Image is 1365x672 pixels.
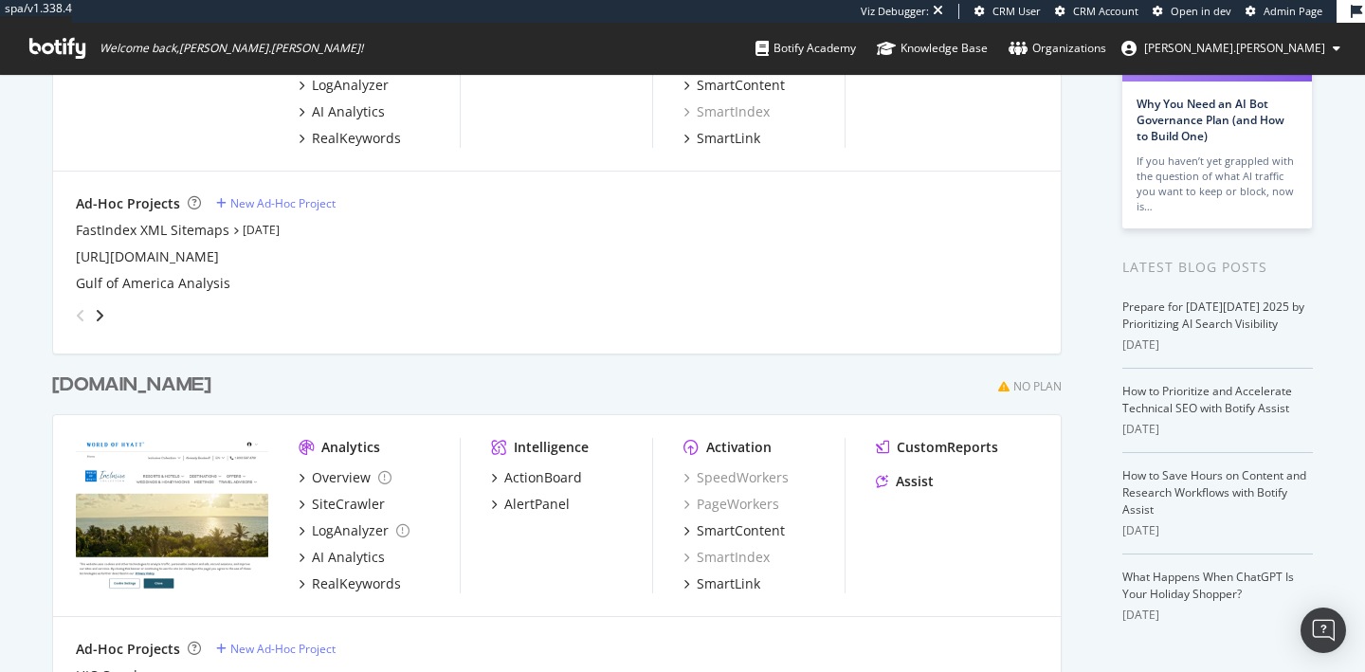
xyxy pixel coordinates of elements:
div: Ad-Hoc Projects [76,640,180,659]
a: AlertPanel [491,495,570,514]
div: Activation [706,438,772,457]
a: LogAnalyzer [299,521,409,540]
div: Ad-Hoc Projects [76,194,180,213]
div: AI Analytics [312,548,385,567]
a: [URL][DOMAIN_NAME] [76,247,219,266]
a: PageWorkers [683,495,779,514]
div: AI Analytics [312,102,385,121]
button: [PERSON_NAME].[PERSON_NAME] [1106,33,1356,64]
span: Admin Page [1264,4,1322,18]
a: SpeedWorkers [683,468,789,487]
div: New Ad-Hoc Project [230,641,336,657]
div: RealKeywords [312,574,401,593]
div: AlertPanel [504,495,570,514]
div: SmartLink [697,574,760,593]
a: CRM Account [1055,4,1138,19]
div: [DATE] [1122,522,1313,539]
div: SiteCrawler [312,495,385,514]
div: If you haven’t yet grappled with the question of what AI traffic you want to keep or block, now is… [1137,154,1298,214]
span: robert.salerno [1144,40,1325,56]
span: Open in dev [1171,4,1231,18]
div: LogAnalyzer [312,76,389,95]
div: No Plan [1013,378,1062,394]
a: What Happens When ChatGPT Is Your Holiday Shopper? [1122,569,1294,602]
div: RealKeywords [312,129,401,148]
span: CRM User [992,4,1041,18]
div: Intelligence [514,438,589,457]
a: SmartLink [683,574,760,593]
a: New Ad-Hoc Project [216,195,336,211]
a: Open in dev [1153,4,1231,19]
img: hyattinclusivecollection.com [76,438,268,591]
a: [DOMAIN_NAME] [52,372,219,399]
a: SmartLink [683,129,760,148]
a: ActionBoard [491,468,582,487]
a: Prepare for [DATE][DATE] 2025 by Prioritizing AI Search Visibility [1122,299,1304,332]
div: Botify Academy [755,39,856,58]
a: Gulf of America Analysis [76,274,230,293]
div: Knowledge Base [877,39,988,58]
div: SmartLink [697,129,760,148]
a: FastIndex XML Sitemaps [76,221,229,240]
a: New Ad-Hoc Project [216,641,336,657]
a: Why You Need an AI Bot Governance Plan (and How to Build One) [1137,96,1284,144]
a: Organizations [1009,23,1106,74]
div: LogAnalyzer [312,521,389,540]
a: Botify Academy [755,23,856,74]
div: Open Intercom Messenger [1301,608,1346,653]
div: Assist [896,472,934,491]
div: [DATE] [1122,336,1313,354]
div: SmartContent [697,521,785,540]
a: SmartContent [683,521,785,540]
div: Overview [312,468,371,487]
a: SiteCrawler [299,495,385,514]
a: How to Save Hours on Content and Research Workflows with Botify Assist [1122,467,1306,518]
a: AI Analytics [299,102,385,121]
div: angle-right [93,306,106,325]
div: Viz Debugger: [861,4,929,19]
div: [DATE] [1122,421,1313,438]
span: CRM Account [1073,4,1138,18]
a: SmartIndex [683,548,770,567]
a: CRM User [974,4,1041,19]
a: How to Prioritize and Accelerate Technical SEO with Botify Assist [1122,383,1292,416]
div: Organizations [1009,39,1106,58]
a: Assist [876,472,934,491]
div: New Ad-Hoc Project [230,195,336,211]
div: angle-left [68,300,93,331]
a: Admin Page [1246,4,1322,19]
a: Knowledge Base [877,23,988,74]
div: SmartContent [697,76,785,95]
div: Analytics [321,438,380,457]
a: SmartContent [683,76,785,95]
span: Welcome back, [PERSON_NAME].[PERSON_NAME] ! [100,41,363,56]
div: [DOMAIN_NAME] [52,372,211,399]
a: Overview [299,468,391,487]
a: RealKeywords [299,574,401,593]
a: RealKeywords [299,129,401,148]
div: [DATE] [1122,607,1313,624]
a: [DATE] [243,222,280,238]
a: AI Analytics [299,548,385,567]
a: CustomReports [876,438,998,457]
a: LogAnalyzer [299,76,389,95]
div: Latest Blog Posts [1122,257,1313,278]
a: SmartIndex [683,102,770,121]
div: ActionBoard [504,468,582,487]
div: CustomReports [897,438,998,457]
